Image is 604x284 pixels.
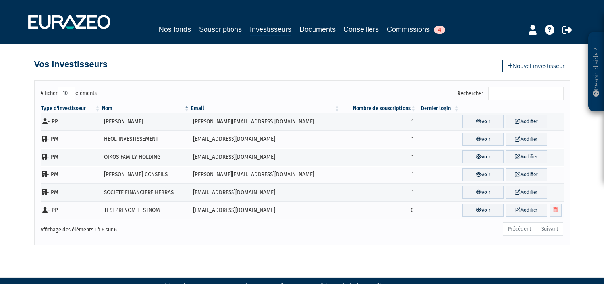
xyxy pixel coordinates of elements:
a: Voir [462,168,504,181]
td: [EMAIL_ADDRESS][DOMAIN_NAME] [190,201,340,219]
a: Supprimer [550,204,562,217]
label: Rechercher : [457,87,564,100]
a: Voir [462,150,504,163]
h4: Vos investisseurs [34,60,108,69]
a: Modifier [506,133,547,146]
th: Nombre de souscriptions : activer pour trier la colonne par ordre croissant [340,105,417,113]
a: Voir [462,115,504,128]
td: 1 [340,130,417,148]
a: Nos fonds [159,24,191,35]
label: Afficher éléments [41,87,97,100]
a: Investisseurs [250,24,291,36]
a: Voir [462,186,504,199]
th: Email : activer pour trier la colonne par ordre croissant [190,105,340,113]
td: 1 [340,148,417,166]
td: - PM [41,148,101,166]
td: [PERSON_NAME][EMAIL_ADDRESS][DOMAIN_NAME] [190,113,340,130]
td: [PERSON_NAME][EMAIL_ADDRESS][DOMAIN_NAME] [190,166,340,184]
div: Affichage des éléments 1 à 6 sur 6 [41,222,252,234]
td: [PERSON_NAME] [101,113,190,130]
p: Besoin d'aide ? [592,36,601,108]
img: 1732889491-logotype_eurazeo_blanc_rvb.png [28,15,110,29]
th: &nbsp; [460,105,563,113]
td: 1 [340,166,417,184]
th: Type d'investisseur : activer pour trier la colonne par ordre croissant [41,105,101,113]
select: Afficheréléments [58,87,75,100]
a: Commissions4 [387,24,445,35]
td: - PM [41,166,101,184]
a: Nouvel investisseur [502,60,570,72]
a: Conseillers [343,24,379,35]
a: Voir [462,204,504,217]
input: Rechercher : [488,87,564,100]
td: - PM [41,183,101,201]
td: [EMAIL_ADDRESS][DOMAIN_NAME] [190,148,340,166]
td: [PERSON_NAME] CONSEILS [101,166,190,184]
td: TESTPRENOM TESTNOM [101,201,190,219]
td: - PP [41,113,101,130]
td: 1 [340,113,417,130]
a: Voir [462,133,504,146]
a: Modifier [506,150,547,163]
td: [EMAIL_ADDRESS][DOMAIN_NAME] [190,130,340,148]
th: Nom : activer pour trier la colonne par ordre d&eacute;croissant [101,105,190,113]
td: OIKOS FAMILY HOLDING [101,148,190,166]
a: Documents [299,24,336,35]
a: Modifier [506,115,547,128]
th: Dernier login : activer pour trier la colonne par ordre croissant [417,105,460,113]
td: [EMAIL_ADDRESS][DOMAIN_NAME] [190,183,340,201]
td: HEOL INVESTISSEMENT [101,130,190,148]
a: Souscriptions [199,24,242,35]
td: - PM [41,130,101,148]
a: Modifier [506,186,547,199]
a: Modifier [506,168,547,181]
a: Modifier [506,204,547,217]
td: SOCIETE FINANCIERE HEBRAS [101,183,190,201]
td: 0 [340,201,417,219]
span: 4 [434,26,445,34]
td: 1 [340,183,417,201]
td: - PP [41,201,101,219]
